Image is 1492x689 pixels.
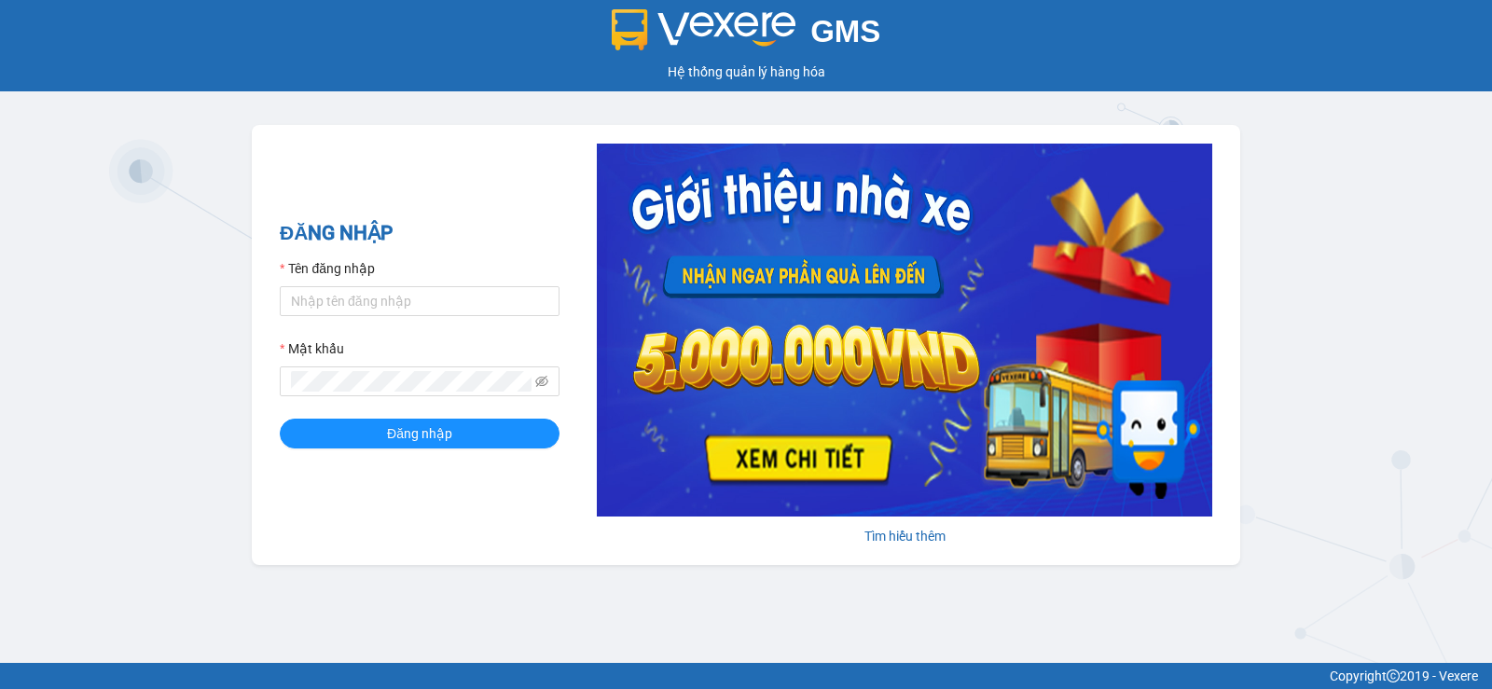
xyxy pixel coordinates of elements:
[535,375,548,388] span: eye-invisible
[5,62,1487,82] div: Hệ thống quản lý hàng hóa
[14,666,1478,686] div: Copyright 2019 - Vexere
[597,144,1212,517] img: banner-0
[280,286,559,316] input: Tên đăng nhập
[387,423,452,444] span: Đăng nhập
[810,14,880,48] span: GMS
[597,526,1212,546] div: Tìm hiểu thêm
[612,28,881,43] a: GMS
[291,371,532,392] input: Mật khẩu
[280,258,375,279] label: Tên đăng nhập
[280,419,559,448] button: Đăng nhập
[280,338,344,359] label: Mật khẩu
[1387,669,1400,682] span: copyright
[612,9,796,50] img: logo 2
[280,218,559,249] h2: ĐĂNG NHẬP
